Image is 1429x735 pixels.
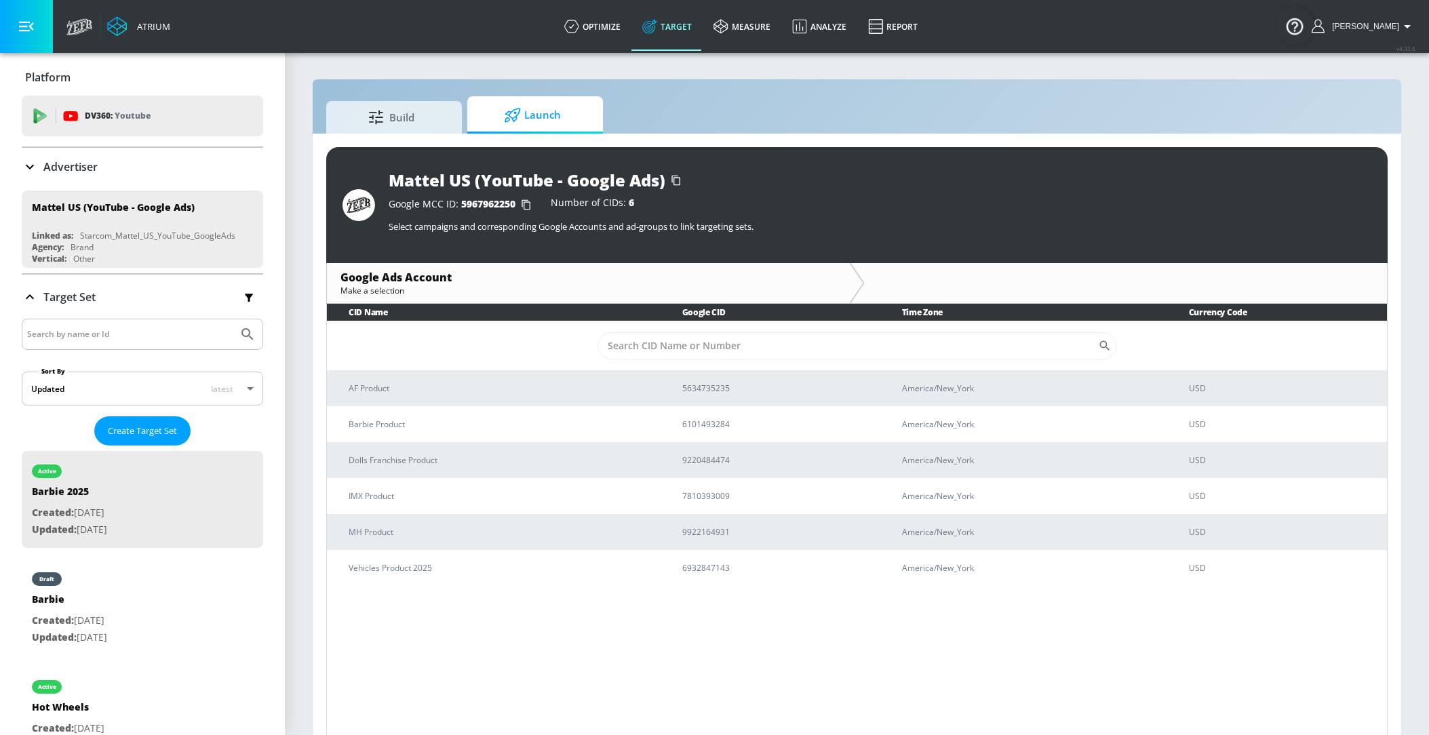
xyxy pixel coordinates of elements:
div: active [38,468,56,475]
div: Mattel US (YouTube - Google Ads) [32,201,195,214]
p: America/New_York [902,525,1156,539]
span: Created: [32,721,74,734]
div: Other [73,253,95,264]
span: v 4.33.5 [1396,45,1415,52]
a: optimize [553,2,631,51]
div: Number of CIDs: [551,198,634,212]
p: 9220484474 [682,453,869,467]
p: America/New_York [902,453,1156,467]
p: USD [1189,453,1376,467]
p: IMX Product [349,489,650,503]
div: Agency: [32,241,64,253]
p: 5634735235 [682,381,869,395]
p: Youtube [115,108,151,123]
p: Dolls Franchise Product [349,453,650,467]
div: Brand [71,241,94,253]
p: America/New_York [902,417,1156,431]
a: measure [703,2,781,51]
div: DV360: Youtube [22,96,263,136]
span: 5967962250 [461,197,515,210]
div: Search CID Name or Number [598,332,1117,359]
p: America/New_York [902,489,1156,503]
p: USD [1189,489,1376,503]
span: Created: [32,506,74,519]
div: Mattel US (YouTube - Google Ads)Linked as:Starcom_Mattel_US_YouTube_GoogleAdsAgency:BrandVertical... [22,191,263,268]
p: America/New_York [902,561,1156,575]
th: Currency Code [1167,304,1387,321]
label: Sort By [39,367,68,376]
div: Google Ads AccountMake a selection [327,263,849,303]
div: Target Set [22,275,263,319]
p: USD [1189,525,1376,539]
span: Created: [32,614,74,627]
p: Advertiser [43,159,98,174]
p: Select campaigns and corresponding Google Accounts and ad-groups to link targeting sets. [389,220,1371,233]
span: Create Target Set [108,423,177,439]
div: Linked as: [32,230,73,241]
p: DV360: [85,108,151,123]
p: USD [1189,381,1376,395]
a: Atrium [107,16,170,37]
span: latest [211,383,233,395]
th: Google CID [661,304,880,321]
th: CID Name [327,304,661,321]
p: Platform [25,70,71,85]
p: MH Product [349,525,650,539]
div: activeBarbie 2025Created:[DATE]Updated:[DATE] [22,451,263,548]
p: 7810393009 [682,489,869,503]
p: Target Set [43,290,96,304]
div: Google Ads Account [340,270,836,285]
a: Analyze [781,2,857,51]
span: Launch [481,99,584,132]
div: Mattel US (YouTube - Google Ads) [389,169,665,191]
p: Barbie Product [349,417,650,431]
div: draft [39,576,54,582]
input: Search by name or Id [27,325,233,343]
button: Create Target Set [94,416,191,445]
span: Updated: [32,631,77,643]
p: 6101493284 [682,417,869,431]
p: America/New_York [902,381,1156,395]
span: Updated: [32,523,77,536]
p: [DATE] [32,629,107,646]
p: AF Product [349,381,650,395]
div: draftBarbieCreated:[DATE]Updated:[DATE] [22,559,263,656]
input: Search CID Name or Number [598,332,1099,359]
a: Report [857,2,928,51]
button: [PERSON_NAME] [1312,18,1415,35]
div: Barbie 2025 [32,485,107,504]
p: 9922164931 [682,525,869,539]
div: Make a selection [340,285,836,296]
div: Advertiser [22,148,263,186]
p: Vehicles Product 2025 [349,561,650,575]
div: Google MCC ID: [389,198,537,212]
div: Vertical: [32,253,66,264]
p: [DATE] [32,521,107,538]
p: [DATE] [32,504,107,521]
a: Target [631,2,703,51]
span: 6 [629,196,634,209]
div: Barbie [32,593,107,612]
div: Atrium [132,20,170,33]
span: Build [340,101,443,134]
th: Time Zone [880,304,1167,321]
div: Hot Wheels [32,700,107,720]
div: Starcom_Mattel_US_YouTube_GoogleAds [80,230,235,241]
div: Updated [31,383,64,395]
div: active [38,683,56,690]
p: [DATE] [32,612,107,629]
p: USD [1189,561,1376,575]
div: Platform [22,58,263,96]
p: 6932847143 [682,561,869,575]
span: login as: veronica.hernandez@zefr.com [1327,22,1399,31]
button: Open Resource Center [1276,7,1314,45]
p: USD [1189,417,1376,431]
